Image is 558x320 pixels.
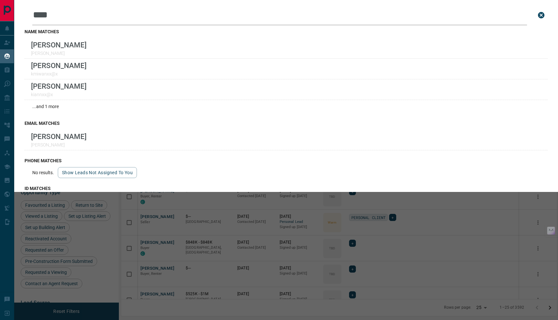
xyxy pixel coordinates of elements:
p: kmiwanxx@x [31,71,87,76]
p: kiannxx@x [31,92,87,97]
p: No results. [32,170,54,175]
p: [PERSON_NAME] [31,142,87,147]
p: [PERSON_NAME] [31,132,87,141]
button: close search bar [535,9,548,22]
p: [PERSON_NAME] [31,41,87,49]
h3: name matches [25,29,548,34]
p: [PERSON_NAME] [31,82,87,90]
div: ...and 1 more [25,100,548,113]
h3: phone matches [25,158,548,163]
h3: email matches [25,121,548,126]
button: show leads not assigned to you [58,167,137,178]
h3: id matches [25,186,548,191]
p: [PERSON_NAME] [31,51,87,56]
p: [PERSON_NAME] [31,61,87,70]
